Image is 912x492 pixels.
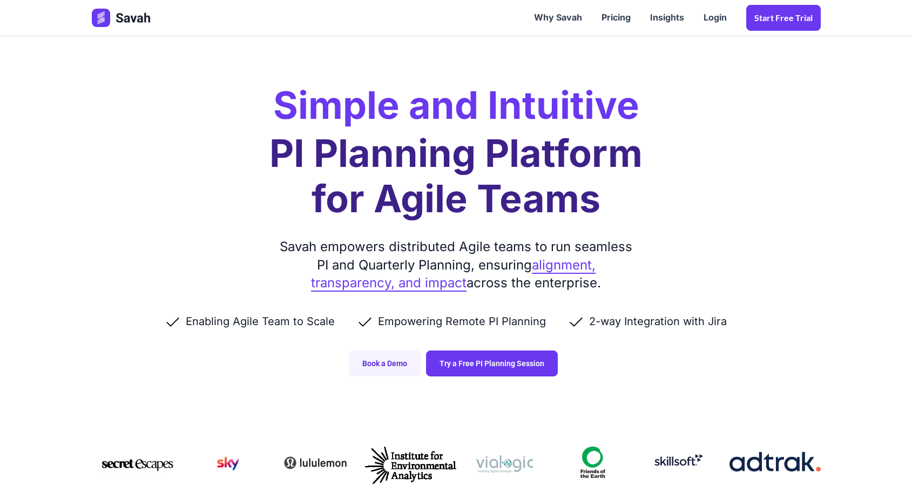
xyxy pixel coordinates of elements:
[746,5,821,31] a: Start Free trial
[273,86,639,124] h2: Simple and Intuitive
[275,238,637,292] div: Savah empowers distributed Agile teams to run seamless PI and Quarterly Planning, ensuring across...
[426,351,558,376] a: Try a Free PI Planning Session
[349,351,421,376] a: Book a Demo
[694,1,737,35] a: Login
[164,314,356,329] li: Enabling Agile Team to Scale
[356,314,568,329] li: Empowering Remote PI Planning
[640,1,694,35] a: Insights
[269,131,643,221] h1: PI Planning Platform for Agile Teams
[592,1,640,35] a: Pricing
[524,1,592,35] a: Why Savah
[568,314,748,329] li: 2-way Integration with Jira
